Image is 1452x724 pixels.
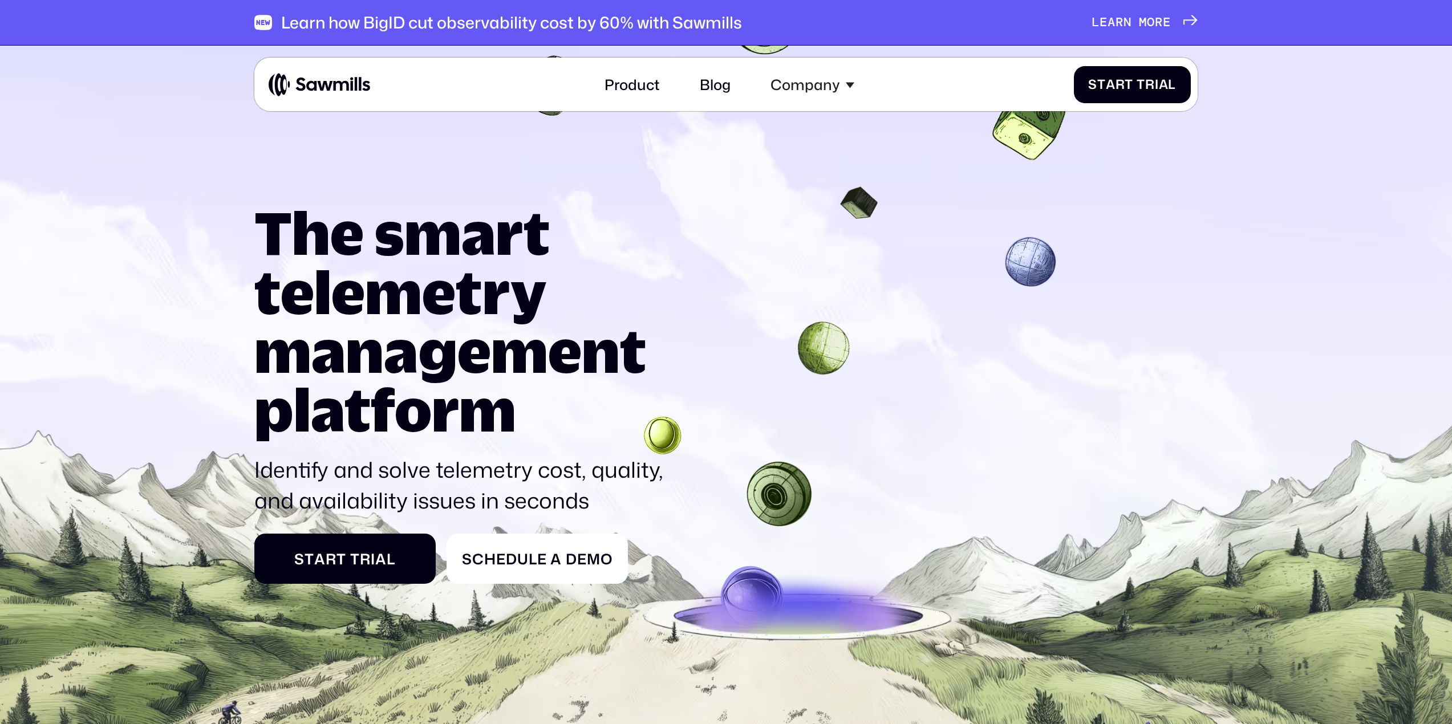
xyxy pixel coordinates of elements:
[1125,77,1133,92] span: t
[1147,15,1155,30] span: o
[387,550,395,568] span: l
[760,65,865,104] div: Company
[1145,77,1155,92] span: r
[1092,15,1100,30] span: L
[689,65,741,104] a: Blog
[484,550,496,568] span: h
[770,76,840,93] div: Company
[472,550,484,568] span: c
[587,550,601,568] span: m
[1124,15,1131,30] span: n
[254,203,675,438] h1: The smart telemetry management platform
[462,550,472,568] span: S
[566,550,577,568] span: D
[350,550,360,568] span: T
[1100,15,1108,30] span: e
[1139,15,1147,30] span: m
[537,550,547,568] span: e
[601,550,613,568] span: o
[1155,15,1163,30] span: r
[314,550,326,568] span: a
[1116,15,1124,30] span: r
[1137,77,1145,92] span: T
[360,550,371,568] span: r
[1163,15,1171,30] span: e
[1088,77,1097,92] span: S
[371,550,375,568] span: i
[375,550,387,568] span: a
[577,550,587,568] span: e
[1108,15,1116,30] span: a
[336,550,346,568] span: t
[305,550,314,568] span: t
[496,550,506,568] span: e
[1074,66,1191,103] a: StartTrial
[517,550,529,568] span: u
[447,534,628,584] a: ScheduleaDemo
[1116,77,1125,92] span: r
[294,550,305,568] span: S
[1155,77,1159,92] span: i
[506,550,517,568] span: d
[326,550,336,568] span: r
[254,534,436,584] a: StartTrial
[1092,15,1198,30] a: Learnmore
[550,550,562,568] span: a
[529,550,537,568] span: l
[1159,77,1169,92] span: a
[254,454,675,515] p: Identify and solve telemetry cost, quality, and availability issues in seconds
[281,13,742,32] div: Learn how BigID cut observability cost by 60% with Sawmills
[1168,77,1176,92] span: l
[594,65,671,104] a: Product
[1097,77,1106,92] span: t
[1106,77,1116,92] span: a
